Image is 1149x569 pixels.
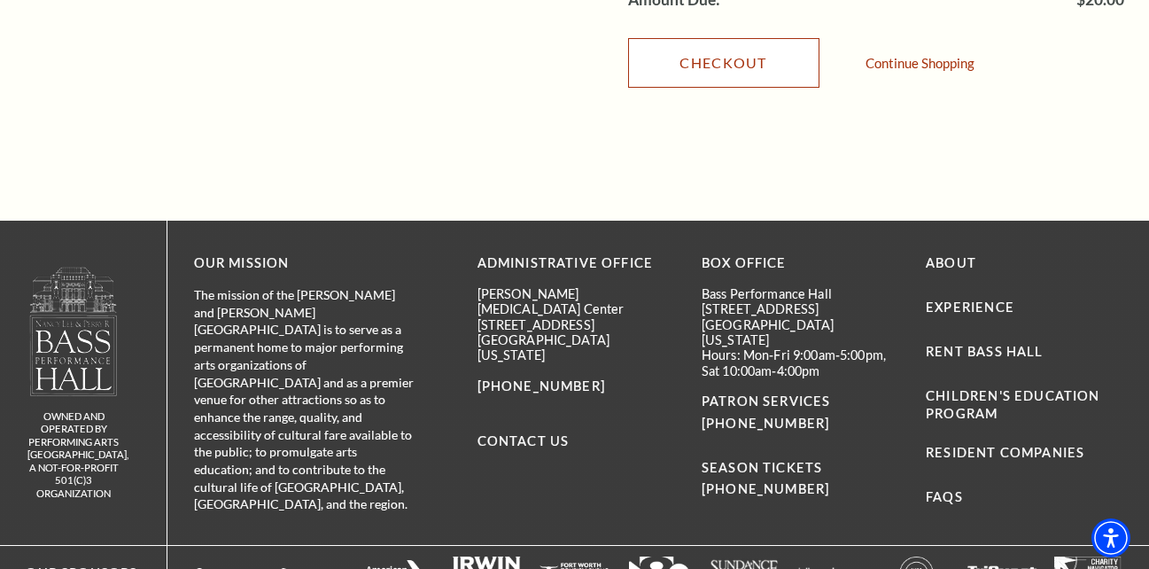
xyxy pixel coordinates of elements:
[477,317,675,332] p: [STREET_ADDRESS]
[926,300,1014,315] a: Experience
[702,253,899,275] p: BOX OFFICE
[477,286,675,317] p: [PERSON_NAME][MEDICAL_DATA] Center
[702,317,899,348] p: [GEOGRAPHIC_DATA][US_STATE]
[28,266,119,396] img: owned and operated by Performing Arts Fort Worth, A NOT-FOR-PROFIT 501(C)3 ORGANIZATION
[194,286,415,513] p: The mission of the [PERSON_NAME] and [PERSON_NAME][GEOGRAPHIC_DATA] is to serve as a permanent ho...
[477,332,675,363] p: [GEOGRAPHIC_DATA][US_STATE]
[702,391,899,435] p: PATRON SERVICES [PHONE_NUMBER]
[477,376,675,398] p: [PHONE_NUMBER]
[926,489,963,504] a: FAQs
[702,286,899,301] p: Bass Performance Hall
[477,433,570,448] a: Contact Us
[702,435,899,502] p: SEASON TICKETS [PHONE_NUMBER]
[926,445,1084,460] a: Resident Companies
[926,344,1043,359] a: Rent Bass Hall
[194,253,415,275] p: OUR MISSION
[477,253,675,275] p: Administrative Office
[628,38,819,88] a: Checkout
[926,388,1099,421] a: Children's Education Program
[702,347,899,378] p: Hours: Mon-Fri 9:00am-5:00pm, Sat 10:00am-4:00pm
[926,255,976,270] a: About
[702,301,899,316] p: [STREET_ADDRESS]
[27,410,120,501] p: owned and operated by Performing Arts [GEOGRAPHIC_DATA], A NOT-FOR-PROFIT 501(C)3 ORGANIZATION
[866,57,974,70] a: Continue Shopping
[1091,518,1130,557] div: Accessibility Menu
